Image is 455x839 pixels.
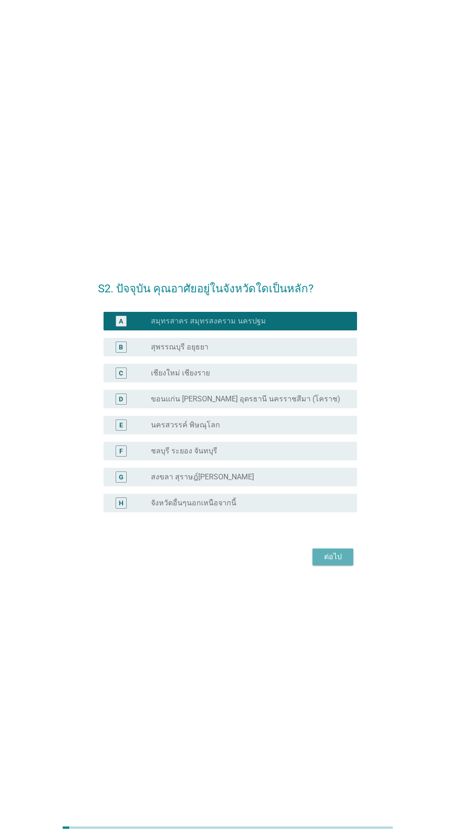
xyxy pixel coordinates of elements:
div: ต่อไป [320,551,346,562]
div: F [119,446,123,456]
div: H [119,498,123,508]
label: เชียงใหม่ เชียงราย [151,368,210,378]
div: E [119,420,123,430]
label: สงขลา สุราษฎ์[PERSON_NAME] [151,472,254,482]
h2: S2. ปัจจุบัน คุณอาศัยอยู่ในจังหวัดใดเป็นหลัก? [98,271,357,297]
div: G [119,472,123,482]
div: A [119,316,123,326]
label: ขอนแก่น [PERSON_NAME] อุดรธานี นครราชสีมา (โคราช) [151,394,340,404]
div: B [119,342,123,352]
div: C [119,368,123,378]
label: จังหวัดอื่นๆนอกเหนือจากนี้ [151,498,236,508]
button: ต่อไป [312,549,353,565]
label: สุพรรณบุรี อยุธยา [151,342,208,352]
label: สมุทรสาคร สมุทรสงคราม นครปฐม [151,316,266,326]
label: ชลบุรี ระยอง จันทบุรี [151,446,217,456]
label: นครสวรรค์ พิษณุโลก [151,420,220,430]
div: D [119,394,123,404]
